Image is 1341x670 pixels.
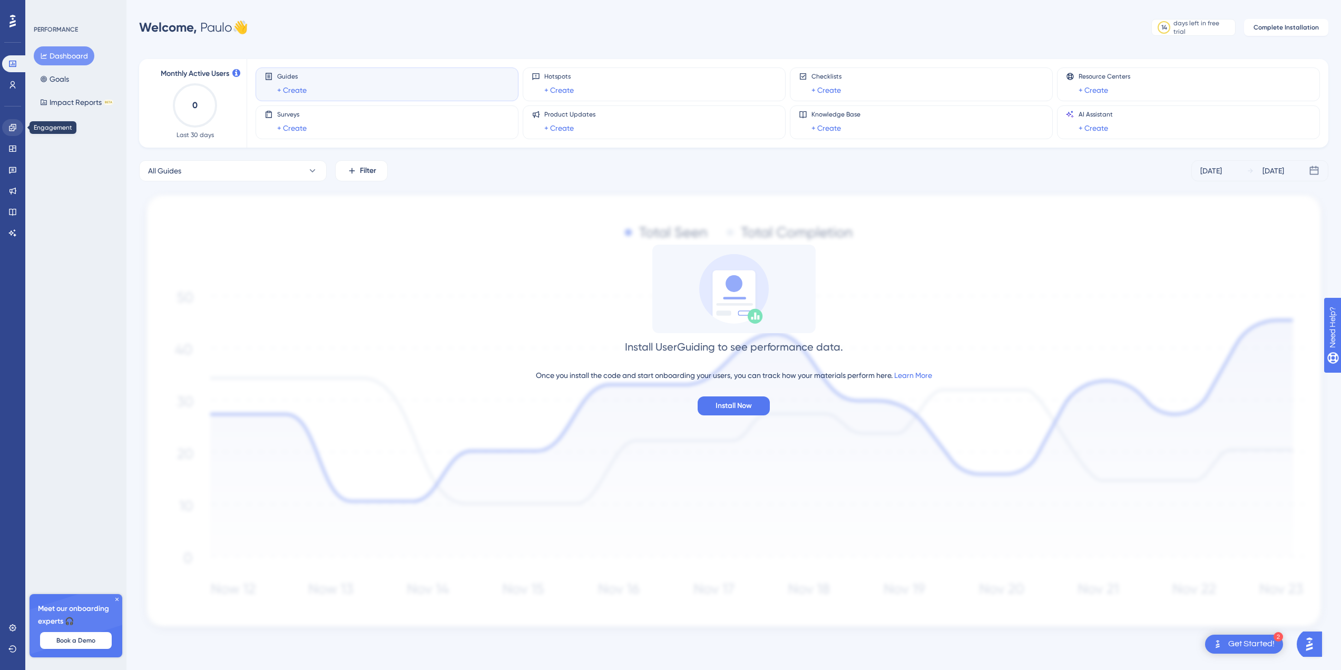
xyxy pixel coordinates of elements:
div: Install UserGuiding to see performance data. [625,339,843,354]
span: Monthly Active Users [161,67,229,80]
div: Paulo 👋 [139,19,248,36]
img: launcher-image-alternative-text [1211,638,1224,650]
button: Book a Demo [40,632,112,649]
div: [DATE] [1262,164,1284,177]
a: + Create [544,84,574,96]
a: + Create [277,84,307,96]
div: BETA [104,100,113,105]
span: Complete Installation [1254,23,1319,32]
span: Install Now [716,400,752,412]
iframe: UserGuiding AI Assistant Launcher [1297,628,1328,660]
button: Impact ReportsBETA [34,93,120,112]
div: 14 [1161,23,1167,32]
a: Learn More [894,371,932,380]
button: Complete Installation [1244,19,1328,36]
span: Meet our onboarding experts 🎧 [38,603,114,628]
button: Filter [335,160,388,181]
text: 0 [192,100,198,110]
div: Once you install the code and start onboarding your users, you can track how your materials perfo... [536,369,932,382]
span: Resource Centers [1079,72,1130,81]
div: days left in free trial [1173,19,1232,36]
img: 1ec67ef948eb2d50f6bf237e9abc4f97.svg [139,190,1328,636]
span: Filter [360,164,376,177]
a: + Create [277,122,307,134]
button: All Guides [139,160,327,181]
a: + Create [1079,122,1108,134]
a: + Create [1079,84,1108,96]
span: Book a Demo [56,636,95,645]
span: All Guides [148,164,181,177]
button: Install Now [698,396,770,415]
span: Guides [277,72,307,81]
div: [DATE] [1200,164,1222,177]
div: Open Get Started! checklist, remaining modules: 2 [1205,635,1283,654]
span: Knowledge Base [811,110,860,119]
span: Checklists [811,72,841,81]
div: Get Started! [1228,638,1275,650]
span: Hotspots [544,72,574,81]
span: Welcome, [139,20,197,35]
a: + Create [811,122,841,134]
a: + Create [544,122,574,134]
span: AI Assistant [1079,110,1113,119]
button: Dashboard [34,46,94,65]
button: Goals [34,70,75,89]
span: Need Help? [25,3,66,15]
span: Product Updates [544,110,595,119]
span: Last 30 days [177,131,214,139]
div: 2 [1274,632,1283,642]
a: + Create [811,84,841,96]
span: Surveys [277,110,307,119]
div: PERFORMANCE [34,25,78,34]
